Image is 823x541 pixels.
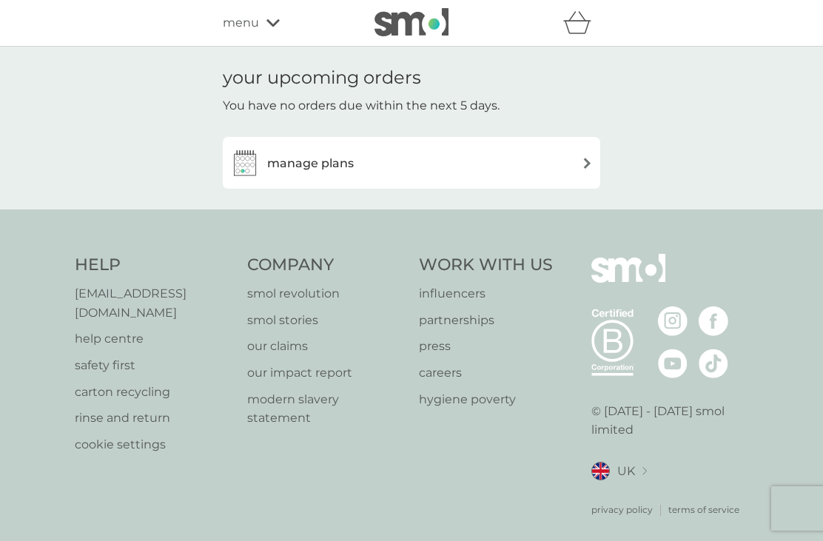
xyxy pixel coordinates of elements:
[419,337,553,356] a: press
[247,363,405,383] a: our impact report
[582,158,593,169] img: arrow right
[563,8,600,38] div: basket
[591,462,610,480] img: UK flag
[419,284,553,303] a: influencers
[247,284,405,303] a: smol revolution
[591,402,749,440] p: © [DATE] - [DATE] smol limited
[591,254,665,304] img: smol
[75,383,232,402] a: carton recycling
[374,8,449,36] img: smol
[267,154,354,173] h3: manage plans
[419,254,553,277] h4: Work With Us
[75,356,232,375] a: safety first
[247,311,405,330] a: smol stories
[75,254,232,277] h4: Help
[617,462,635,481] span: UK
[419,363,553,383] a: careers
[223,13,259,33] span: menu
[699,349,728,378] img: visit the smol Tiktok page
[75,435,232,454] a: cookie settings
[699,306,728,336] img: visit the smol Facebook page
[668,503,739,517] a: terms of service
[591,503,653,517] a: privacy policy
[247,254,405,277] h4: Company
[75,409,232,428] a: rinse and return
[642,467,647,475] img: select a new location
[223,96,500,115] p: You have no orders due within the next 5 days.
[75,329,232,349] a: help centre
[419,390,553,409] a: hygiene poverty
[75,284,232,322] a: [EMAIL_ADDRESS][DOMAIN_NAME]
[247,390,405,428] a: modern slavery statement
[223,67,421,89] h1: your upcoming orders
[658,306,688,336] img: visit the smol Instagram page
[247,337,405,356] a: our claims
[658,349,688,378] img: visit the smol Youtube page
[419,311,553,330] a: partnerships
